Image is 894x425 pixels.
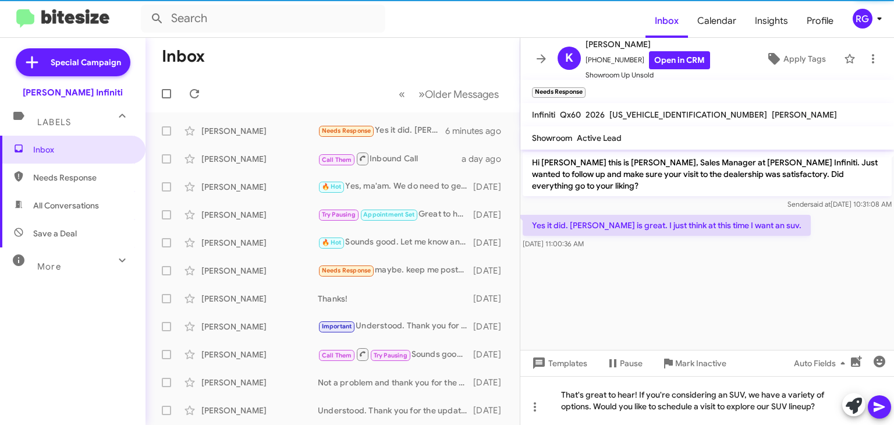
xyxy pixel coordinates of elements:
[37,261,61,272] span: More
[565,49,573,68] span: K
[577,133,622,143] span: Active Lead
[473,181,510,193] div: [DATE]
[532,109,555,120] span: Infiniti
[318,320,473,333] div: Understood. Thank you for your time.
[473,209,510,221] div: [DATE]
[645,4,688,38] a: Inbox
[473,405,510,416] div: [DATE]
[51,56,121,68] span: Special Campaign
[473,377,510,388] div: [DATE]
[322,211,356,218] span: Try Pausing
[586,109,605,120] span: 2026
[462,153,510,165] div: a day ago
[318,377,473,388] div: Not a problem and thank you for the update!
[318,293,473,304] div: Thanks!
[532,133,572,143] span: Showroom
[530,353,587,374] span: Templates
[201,349,318,360] div: [PERSON_NAME]
[33,200,99,211] span: All Conversations
[787,200,892,208] span: Sender [DATE] 10:31:08 AM
[322,183,342,190] span: 🔥 Hot
[201,293,318,304] div: [PERSON_NAME]
[318,180,473,193] div: Yes, ma'am. We do need to get it in to make sure it is clear from issue.
[201,265,318,277] div: [PERSON_NAME]
[620,353,643,374] span: Pause
[473,321,510,332] div: [DATE]
[785,353,859,374] button: Auto Fields
[318,347,473,362] div: Sounds good. Thank you!
[162,47,205,66] h1: Inbox
[392,82,506,106] nav: Page navigation example
[201,209,318,221] div: [PERSON_NAME]
[688,4,746,38] a: Calendar
[520,353,597,374] button: Templates
[772,109,837,120] span: [PERSON_NAME]
[523,152,892,196] p: Hi [PERSON_NAME] this is [PERSON_NAME], Sales Manager at [PERSON_NAME] Infiniti. Just wanted to f...
[445,125,510,137] div: 6 minutes ago
[37,117,71,127] span: Labels
[318,151,462,166] div: Inbound Call
[586,37,710,51] span: [PERSON_NAME]
[201,377,318,388] div: [PERSON_NAME]
[853,9,872,29] div: RG
[586,69,710,81] span: Showroom Up Unsold
[473,293,510,304] div: [DATE]
[201,405,318,416] div: [PERSON_NAME]
[33,228,77,239] span: Save a Deal
[318,264,473,277] div: maybe. keep me posted on any promotions on the new QX 80.
[322,127,371,134] span: Needs Response
[318,236,473,249] div: Sounds good. Let me know and we can meet. Thank you!
[318,124,445,137] div: Yes it did. [PERSON_NAME] is great. I just think at this time I want an suv.
[322,239,342,246] span: 🔥 Hot
[201,321,318,332] div: [PERSON_NAME]
[322,323,352,330] span: Important
[597,353,652,374] button: Pause
[318,208,473,221] div: Great to hear you're still interested! Let's schedule a time for next week that works for you to ...
[586,51,710,69] span: [PHONE_NUMBER]
[649,51,710,69] a: Open in CRM
[322,352,352,359] span: Call Them
[425,88,499,101] span: Older Messages
[473,237,510,249] div: [DATE]
[201,237,318,249] div: [PERSON_NAME]
[794,353,850,374] span: Auto Fields
[399,87,405,101] span: «
[473,265,510,277] div: [DATE]
[523,215,811,236] p: Yes it did. [PERSON_NAME] is great. I just think at this time I want an suv.
[523,239,584,248] span: [DATE] 11:00:36 AM
[322,267,371,274] span: Needs Response
[609,109,767,120] span: [US_VEHICLE_IDENTIFICATION_NUMBER]
[411,82,506,106] button: Next
[363,211,414,218] span: Appointment Set
[560,109,581,120] span: Qx60
[418,87,425,101] span: »
[753,48,838,69] button: Apply Tags
[16,48,130,76] a: Special Campaign
[473,349,510,360] div: [DATE]
[392,82,412,106] button: Previous
[783,48,826,69] span: Apply Tags
[318,405,473,416] div: Understood. Thank you for the update.
[675,353,726,374] span: Mark Inactive
[843,9,881,29] button: RG
[374,352,407,359] span: Try Pausing
[201,125,318,137] div: [PERSON_NAME]
[141,5,385,33] input: Search
[746,4,797,38] a: Insights
[652,353,736,374] button: Mark Inactive
[201,153,318,165] div: [PERSON_NAME]
[520,376,894,425] div: That's great to hear! If you're considering an SUV, we have a variety of options. Would you like ...
[322,156,352,164] span: Call Them
[201,181,318,193] div: [PERSON_NAME]
[33,172,132,183] span: Needs Response
[797,4,843,38] a: Profile
[33,144,132,155] span: Inbox
[23,87,123,98] div: [PERSON_NAME] Infiniti
[810,200,831,208] span: said at
[532,87,586,98] small: Needs Response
